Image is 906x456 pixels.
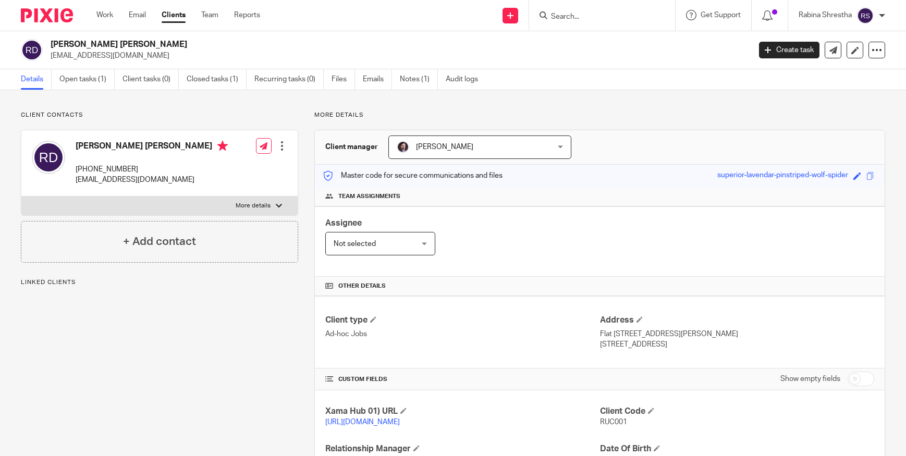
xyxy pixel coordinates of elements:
[334,240,376,248] span: Not selected
[32,141,65,174] img: svg%3E
[254,69,324,90] a: Recurring tasks (0)
[759,42,819,58] a: Create task
[600,443,874,454] h4: Date Of Birth
[446,69,486,90] a: Audit logs
[600,406,874,417] h4: Client Code
[325,219,362,227] span: Assignee
[51,51,743,61] p: [EMAIL_ADDRESS][DOMAIN_NAME]
[857,7,874,24] img: svg%3E
[332,69,355,90] a: Files
[325,418,400,426] a: [URL][DOMAIN_NAME]
[236,202,271,210] p: More details
[325,142,378,152] h3: Client manager
[123,69,179,90] a: Client tasks (0)
[363,69,392,90] a: Emails
[76,164,228,175] p: [PHONE_NUMBER]
[325,329,599,339] p: Ad-hoc Jobs
[325,406,599,417] h4: Xama Hub 01) URL
[600,339,874,350] p: [STREET_ADDRESS]
[799,10,852,20] p: Rabina Shrestha
[21,278,298,287] p: Linked clients
[187,69,247,90] a: Closed tasks (1)
[21,111,298,119] p: Client contacts
[400,69,438,90] a: Notes (1)
[780,374,840,384] label: Show empty fields
[323,170,503,181] p: Master code for secure communications and files
[96,10,113,20] a: Work
[416,143,473,151] span: [PERSON_NAME]
[717,170,848,182] div: superior-lavendar-pinstriped-wolf-spider
[123,233,196,250] h4: + Add contact
[21,39,43,61] img: svg%3E
[600,418,627,426] span: RUC001
[600,329,874,339] p: Flat [STREET_ADDRESS][PERSON_NAME]
[550,13,644,22] input: Search
[21,69,52,90] a: Details
[234,10,260,20] a: Reports
[129,10,146,20] a: Email
[201,10,218,20] a: Team
[338,192,400,201] span: Team assignments
[76,141,228,154] h4: [PERSON_NAME] [PERSON_NAME]
[59,69,115,90] a: Open tasks (1)
[162,10,186,20] a: Clients
[338,282,386,290] span: Other details
[325,443,599,454] h4: Relationship Manager
[21,8,73,22] img: Pixie
[397,141,409,153] img: Capture.PNG
[325,375,599,384] h4: CUSTOM FIELDS
[600,315,874,326] h4: Address
[701,11,741,19] span: Get Support
[325,315,599,326] h4: Client type
[314,111,885,119] p: More details
[51,39,605,50] h2: [PERSON_NAME] [PERSON_NAME]
[76,175,228,185] p: [EMAIL_ADDRESS][DOMAIN_NAME]
[217,141,228,151] i: Primary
